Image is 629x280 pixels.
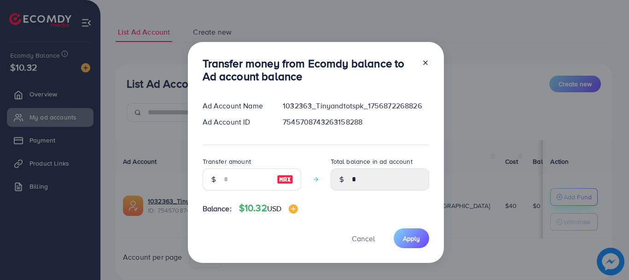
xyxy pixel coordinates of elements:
[277,174,293,185] img: image
[289,204,298,214] img: image
[394,228,429,248] button: Apply
[275,101,436,111] div: 1032363_Tinyandtotspk_1756872268826
[331,157,413,166] label: Total balance in ad account
[195,101,276,111] div: Ad Account Name
[203,203,232,214] span: Balance:
[203,157,251,166] label: Transfer amount
[340,228,386,248] button: Cancel
[239,203,298,214] h4: $10.32
[267,203,281,214] span: USD
[352,233,375,244] span: Cancel
[203,57,414,83] h3: Transfer money from Ecomdy balance to Ad account balance
[403,234,420,243] span: Apply
[275,117,436,127] div: 7545708743263158288
[195,117,276,127] div: Ad Account ID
